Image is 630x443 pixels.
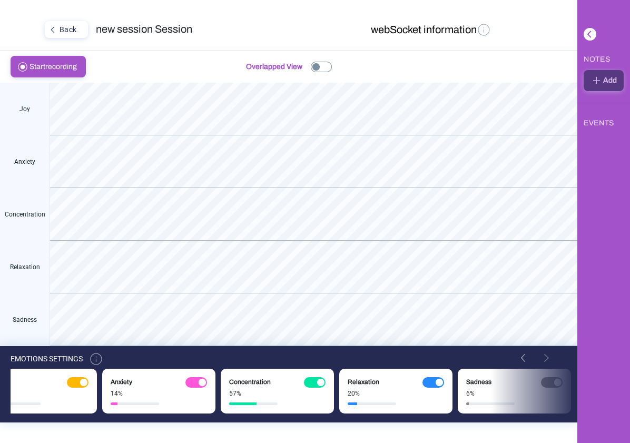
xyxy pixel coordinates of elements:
img: ellipse.png [554,379,562,386]
span: Start [29,63,45,71]
button: Add [584,70,624,91]
div: Anxiety [14,158,35,165]
div: Concentration [5,211,45,218]
div: Anxiety [111,377,132,387]
div: EMOTIONS SETTINGS [11,353,83,366]
img: ellipse.png [80,379,87,386]
div: 57% [229,390,241,397]
span: recording [29,56,83,77]
button: Back [45,21,88,38]
img: left_angle_with_background.png [584,28,596,41]
img: ellipse.png [199,379,206,386]
div: Concentration [229,377,271,387]
div: Relaxation [348,377,379,387]
div: 14% [111,390,123,397]
div: new session Session [96,21,299,40]
img: ellipse.png [436,379,443,386]
button: Overlapped View [243,56,335,77]
div: Joy [19,105,30,113]
div: Sadness [13,316,37,323]
img: information.png [89,351,104,366]
button: Startrecording [11,56,86,77]
div: Add [587,74,621,87]
div: Sadness [466,377,491,387]
div: Back [46,23,85,36]
img: left_angle.png [46,23,60,36]
div: EVENTS [584,115,614,131]
div: 20% [348,390,360,397]
button: webSocket information [368,21,495,40]
div: Relaxation [10,263,40,271]
div: NOTES [584,51,611,70]
div: 6% [466,390,475,397]
img: plus_sign.png [590,74,603,86]
img: ellipse.png [317,379,324,386]
img: information.png [477,22,491,37]
img: white_right_arrow.png [544,354,549,362]
img: checkbox.png [311,62,332,72]
img: white_left_arrow.png [521,354,525,362]
img: record_icon.png [13,60,29,74]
